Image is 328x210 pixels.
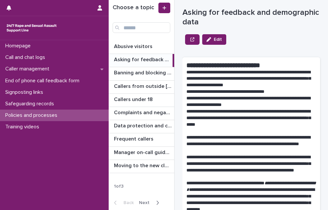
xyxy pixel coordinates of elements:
[113,22,170,33] input: Search
[114,108,173,116] p: Complaints and negative feedback
[109,120,174,133] a: Data protection and confidentiality guidanceData protection and confidentiality guidance
[114,121,173,129] p: Data protection and confidentiality guidance
[3,78,85,84] p: End of phone call feedback form
[3,124,44,130] p: Training videos
[114,55,171,63] p: Asking for feedback and demographic data
[114,68,173,76] p: Banning and blocking callers
[114,82,173,90] p: Callers from outside England & Wales
[109,54,174,67] a: Asking for feedback and demographic dataAsking for feedback and demographic data
[3,89,48,95] p: Signposting links
[202,34,226,45] button: Edit
[3,43,36,49] p: Homepage
[136,200,164,206] button: Next
[109,147,174,160] a: Manager on-call guidanceManager on-call guidance
[214,37,222,42] span: Edit
[109,160,174,173] a: Moving to the new cloud contact centreMoving to the new cloud contact centre
[139,200,153,205] span: Next
[3,101,59,107] p: Safeguarding records
[109,178,129,195] p: 1 of 3
[109,133,174,146] a: Frequent callersFrequent callers
[3,66,55,72] p: Caller management
[5,21,58,35] img: rhQMoQhaT3yELyF149Cw
[114,148,173,156] p: Manager on-call guidance
[109,107,174,120] a: Complaints and negative feedbackComplaints and negative feedback
[109,41,174,54] a: Abusive visitorsAbusive visitors
[182,8,320,27] p: Asking for feedback and demographic data
[114,42,154,50] p: Abusive visitors
[114,161,173,169] p: Moving to the new cloud contact centre
[114,95,154,103] p: Callers under 18
[109,67,174,80] a: Banning and blocking callersBanning and blocking callers
[109,200,136,206] button: Back
[109,81,174,94] a: Callers from outside [GEOGRAPHIC_DATA]Callers from outside [GEOGRAPHIC_DATA]
[113,4,157,12] h1: Choose a topic
[114,135,155,142] p: Frequent callers
[3,112,63,118] p: Policies and processes
[109,94,174,107] a: Callers under 18Callers under 18
[3,54,50,61] p: Call and chat logs
[120,200,134,205] span: Back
